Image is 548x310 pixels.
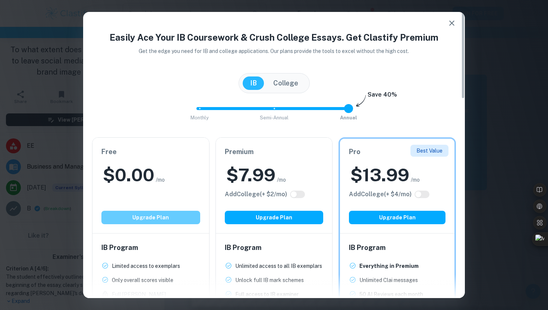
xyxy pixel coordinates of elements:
[92,31,456,44] h4: Easily Ace Your IB Coursework & Crush College Essays. Get Clastify Premium
[129,47,420,55] p: Get the edge you need for IB and college applications. Our plans provide the tools to excel witho...
[349,242,445,253] h6: IB Program
[349,211,445,224] button: Upgrade Plan
[101,211,200,224] button: Upgrade Plan
[350,163,409,187] h2: $ 13.99
[225,190,287,199] h6: Click to see all the additional College features.
[101,242,200,253] h6: IB Program
[226,163,275,187] h2: $ 7.99
[156,176,165,184] span: /mo
[349,190,412,199] h6: Click to see all the additional College features.
[368,90,397,103] h6: Save 40%
[112,262,180,270] p: Limited access to exemplars
[340,115,357,120] span: Annual
[356,95,366,107] img: subscription-arrow.svg
[349,147,445,157] h6: Pro
[359,262,419,270] p: Everything in Premium
[101,147,200,157] h6: Free
[411,176,420,184] span: /mo
[190,115,209,120] span: Monthly
[225,147,324,157] h6: Premium
[225,211,324,224] button: Upgrade Plan
[277,176,286,184] span: /mo
[416,147,443,155] p: Best Value
[266,76,306,90] button: College
[103,163,154,187] h2: $ 0.00
[225,242,324,253] h6: IB Program
[235,262,322,270] p: Unlimited access to all IB exemplars
[243,76,264,90] button: IB
[260,115,289,120] span: Semi-Annual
